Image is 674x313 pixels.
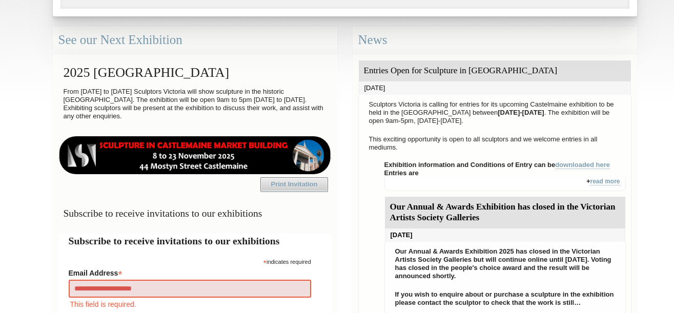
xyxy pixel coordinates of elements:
[260,177,328,192] a: Print Invitation
[498,109,544,116] strong: [DATE]-[DATE]
[58,60,332,85] h2: 2025 [GEOGRAPHIC_DATA]
[53,27,337,54] div: See our Next Exhibition
[69,256,311,266] div: indicates required
[364,98,626,128] p: Sculptors Victoria is calling for entries for its upcoming Castelmaine exhibition to be held in t...
[385,228,625,242] div: [DATE]
[69,234,321,248] h2: Subscribe to receive invitations to our exhibitions
[359,60,631,81] div: Entries Open for Sculpture in [GEOGRAPHIC_DATA]
[58,136,332,174] img: castlemaine-ldrbd25v2.png
[359,81,631,95] div: [DATE]
[390,245,620,283] p: Our Annual & Awards Exhibition 2025 has closed in the Victorian Artists Society Galleries but wil...
[69,266,311,278] label: Email Address
[555,161,610,169] a: downloaded here
[58,85,332,123] p: From [DATE] to [DATE] Sculptors Victoria will show sculpture in the historic [GEOGRAPHIC_DATA]. T...
[390,288,620,309] p: If you wish to enquire about or purchase a sculpture in the exhibition please contact the sculpto...
[384,177,626,191] div: +
[69,299,311,310] div: This field is required.
[353,27,637,54] div: News
[385,197,625,228] div: Our Annual & Awards Exhibition has closed in the Victorian Artists Society Galleries
[364,133,626,154] p: This exciting opportunity is open to all sculptors and we welcome entries in all mediums.
[384,161,610,169] strong: Exhibition information and Conditions of Entry can be
[590,178,620,185] a: read more
[58,203,332,223] h3: Subscribe to receive invitations to our exhibitions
